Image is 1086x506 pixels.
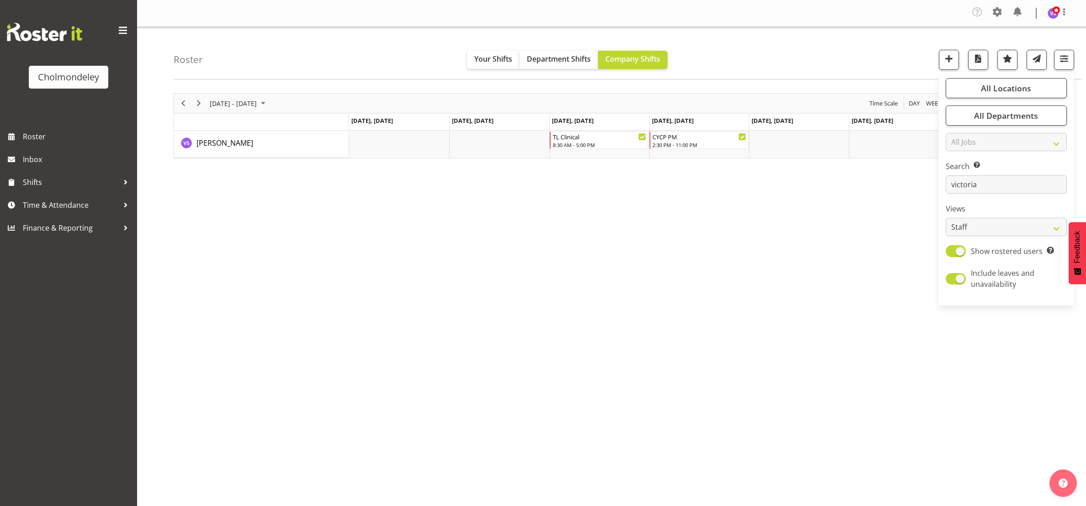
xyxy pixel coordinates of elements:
[208,98,270,109] button: September 01 - 07, 2025
[869,98,899,109] span: Time Scale
[1054,50,1074,70] button: Filter Shifts
[349,131,1049,158] table: Timeline Week of September 2, 2025
[997,50,1017,70] button: Highlight an important date within the roster.
[1073,231,1081,263] span: Feedback
[7,23,82,41] img: Rosterit website logo
[23,198,119,212] span: Time & Attendance
[946,78,1067,98] button: All Locations
[452,116,493,125] span: [DATE], [DATE]
[174,131,349,158] td: Victoria Spackman resource
[852,116,893,125] span: [DATE], [DATE]
[907,98,922,109] button: Timeline Day
[939,50,959,70] button: Add a new shift
[1059,479,1068,488] img: help-xxl-2.png
[553,132,646,141] div: TL Clinical
[474,54,512,64] span: Your Shifts
[908,98,921,109] span: Day
[553,141,646,148] div: 8:30 AM - 5:00 PM
[652,141,746,148] div: 2:30 PM - 11:00 PM
[971,268,1034,289] span: Include leaves and unavailability
[193,98,205,109] button: Next
[974,110,1038,121] span: All Departments
[981,83,1031,94] span: All Locations
[467,51,519,69] button: Your Shifts
[946,161,1067,172] label: Search
[1048,8,1059,19] img: victoria-spackman5507.jpg
[868,98,900,109] button: Time Scale
[925,98,943,109] button: Timeline Week
[652,132,746,141] div: CYCP PM
[946,105,1067,126] button: All Departments
[23,130,132,143] span: Roster
[752,116,793,125] span: [DATE], [DATE]
[351,116,393,125] span: [DATE], [DATE]
[1069,222,1086,284] button: Feedback - Show survey
[527,54,591,64] span: Department Shifts
[946,203,1067,214] label: Views
[23,221,119,235] span: Finance & Reporting
[550,132,649,149] div: Victoria Spackman"s event - TL Clinical Begin From Wednesday, September 3, 2025 at 8:30:00 AM GMT...
[191,94,207,113] div: Next
[649,132,748,149] div: Victoria Spackman"s event - CYCP PM Begin From Thursday, September 4, 2025 at 2:30:00 PM GMT+12:0...
[174,93,1049,158] div: Timeline Week of September 2, 2025
[971,246,1043,256] span: Show rostered users
[552,116,593,125] span: [DATE], [DATE]
[946,175,1067,194] input: Search
[968,50,988,70] button: Download a PDF of the roster according to the set date range.
[652,116,694,125] span: [DATE], [DATE]
[174,54,203,65] h4: Roster
[38,70,99,84] div: Cholmondeley
[519,51,598,69] button: Department Shifts
[177,98,190,109] button: Previous
[23,175,119,189] span: Shifts
[925,98,943,109] span: Week
[196,137,253,148] a: [PERSON_NAME]
[196,138,253,148] span: [PERSON_NAME]
[23,153,132,166] span: Inbox
[598,51,667,69] button: Company Shifts
[209,98,258,109] span: [DATE] - [DATE]
[175,94,191,113] div: Previous
[605,54,660,64] span: Company Shifts
[1027,50,1047,70] button: Send a list of all shifts for the selected filtered period to all rostered employees.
